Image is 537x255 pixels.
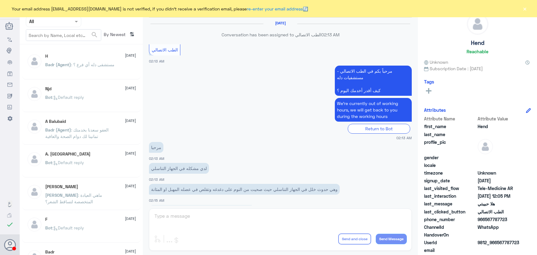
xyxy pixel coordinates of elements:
[149,205,254,216] p: 1/9/2025, 2:16 AM
[45,184,78,189] h5: عبدالرحمن بن عبدالله
[376,234,407,244] button: Send Message
[478,115,522,122] span: Attribute Value
[91,30,98,40] button: search
[45,62,71,67] span: Badr (Agent)
[149,177,164,181] span: 02:13 AM
[424,162,476,168] span: locale
[424,239,476,246] span: UserId
[45,86,51,91] h5: Njd
[152,47,178,52] span: الطب الاتصالي
[478,162,522,168] span: null
[247,6,303,11] a: re-enter your email address
[45,160,52,165] span: Bot
[478,216,522,223] span: 966567787723
[424,177,476,184] span: signup_date
[424,170,476,176] span: timezone
[149,198,164,202] span: 02:15 AM
[396,135,412,140] span: 02:13 AM
[6,221,14,228] i: check
[101,29,127,42] span: By Newest
[12,6,308,12] span: Your email address [EMAIL_ADDRESS][DOMAIN_NAME] is not verified, if you didn't receive a verifica...
[45,127,109,139] span: : العفو سعدنا بخدمتك تمانينا لك دوام الصحة والعافية
[45,217,47,222] h5: F
[424,123,476,130] span: first_name
[478,200,522,207] span: هلا حبيبتي
[321,32,339,37] span: 02:13 AM
[424,247,476,253] span: email
[52,160,84,165] span: : Default reply
[26,30,101,41] input: Search by Name, Local etc…
[424,216,476,223] span: phone_number
[424,131,476,138] span: last_name
[45,225,52,230] span: Bot
[125,249,136,254] span: [DATE]
[45,127,71,132] span: Badr (Agent)
[130,29,134,39] i: ⇅
[125,183,136,189] span: [DATE]
[424,115,476,122] span: Attribute Name
[424,232,476,238] span: HandoverOn
[478,139,493,154] img: defaultAdmin.png
[478,170,522,176] span: Unknown
[424,59,448,65] span: Unknown
[424,200,476,207] span: last_message
[263,21,297,25] h6: [DATE]
[335,98,412,122] p: 1/9/2025, 2:13 AM
[471,39,484,47] h5: Hend
[45,95,52,100] span: Bot
[424,65,531,72] span: Subscription Date : [DATE]
[424,154,476,161] span: gender
[125,85,136,91] span: [DATE]
[45,152,90,157] h5: A. Turki
[335,66,412,96] p: 1/9/2025, 2:13 AM
[424,107,446,113] h6: Attributes
[27,184,42,200] img: defaultAdmin.png
[424,208,476,215] span: last_clicked_button
[467,49,488,54] h6: Reachable
[125,53,136,58] span: [DATE]
[149,142,163,153] p: 1/9/2025, 2:13 AM
[424,224,476,230] span: ChannelId
[522,6,528,12] button: ×
[424,193,476,199] span: last_interaction
[125,216,136,221] span: [DATE]
[424,185,476,192] span: last_visited_flow
[27,54,42,69] img: defaultAdmin.png
[149,156,164,160] span: 02:13 AM
[478,177,522,184] span: 2025-08-31T23:12:47.603Z
[149,59,164,63] span: 02:13 AM
[27,217,42,232] img: defaultAdmin.png
[424,139,476,153] span: profile_pic
[478,239,522,246] span: 9812_966567787723
[149,163,209,174] p: 1/9/2025, 2:13 AM
[478,154,522,161] span: null
[91,31,98,38] span: search
[71,62,114,67] span: : مستشفى دله أي فرع ؟
[478,185,522,192] span: Tele-Medicine AR
[348,124,410,133] div: Return to Bot
[125,151,136,156] span: [DATE]
[27,119,42,134] img: defaultAdmin.png
[149,184,340,195] p: 1/9/2025, 2:15 AM
[338,233,371,245] button: Send and close
[27,152,42,167] img: defaultAdmin.png
[52,225,84,230] span: : Default reply
[125,118,136,123] span: [DATE]
[45,192,78,198] span: [PERSON_NAME]
[4,239,16,251] button: Avatar
[27,86,42,102] img: defaultAdmin.png
[52,95,84,100] span: : Default reply
[45,119,66,124] h5: A Balubaid
[149,31,412,38] p: Conversation has been assigned to الطب الاتصالي
[424,79,434,84] h6: Tags
[478,224,522,230] span: 2
[45,249,54,255] h5: Badr
[478,232,522,238] span: null
[45,54,48,59] h5: H
[478,123,522,130] span: Hend
[467,14,488,34] img: defaultAdmin.png
[478,247,522,253] span: null
[478,193,522,199] span: 2025-09-01T09:05:01.877Z
[478,208,522,215] span: الطب الاتصالي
